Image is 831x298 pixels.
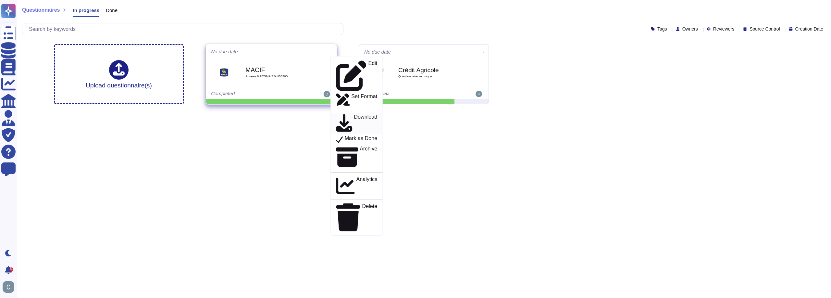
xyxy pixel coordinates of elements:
div: 9+ [9,267,13,271]
span: Done: 192/261 [369,92,390,96]
button: user [1,280,19,294]
span: In progress [73,8,99,13]
b: MACIF [245,67,311,73]
p: Mark as Done [345,136,378,143]
a: Edit [331,59,383,92]
p: Archive [360,146,377,168]
a: Set Format [331,92,383,107]
span: Questionnaires [22,7,60,13]
img: user [3,281,14,293]
p: Set Format [351,94,377,106]
span: No due date [364,49,391,54]
span: Tags [657,27,667,31]
input: Search by keywords [26,23,343,35]
div: Completed [211,91,291,97]
a: Mark as Done [331,134,383,145]
img: Logo [216,64,232,81]
span: No due date [211,49,238,54]
div: Upload questionnaire(s) [86,60,152,88]
a: Delete [331,202,383,233]
p: Edit [368,61,377,91]
b: Crédit Agricole [398,67,463,73]
span: Reviewers [713,27,734,31]
img: user [476,91,482,97]
p: Delete [362,204,378,231]
span: Annexe 6 PESMA 3.0 N56200 [245,75,311,78]
a: Analytics [331,175,383,197]
a: Download [331,113,383,134]
span: Owners [682,27,698,31]
img: user [324,91,330,97]
span: Questionnaire technique [398,75,463,78]
span: Creation Date [795,27,823,31]
span: Source Control [750,27,780,31]
p: Analytics [356,177,378,195]
span: Done [106,8,118,13]
p: Download [354,114,377,133]
a: Archive [331,145,383,169]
